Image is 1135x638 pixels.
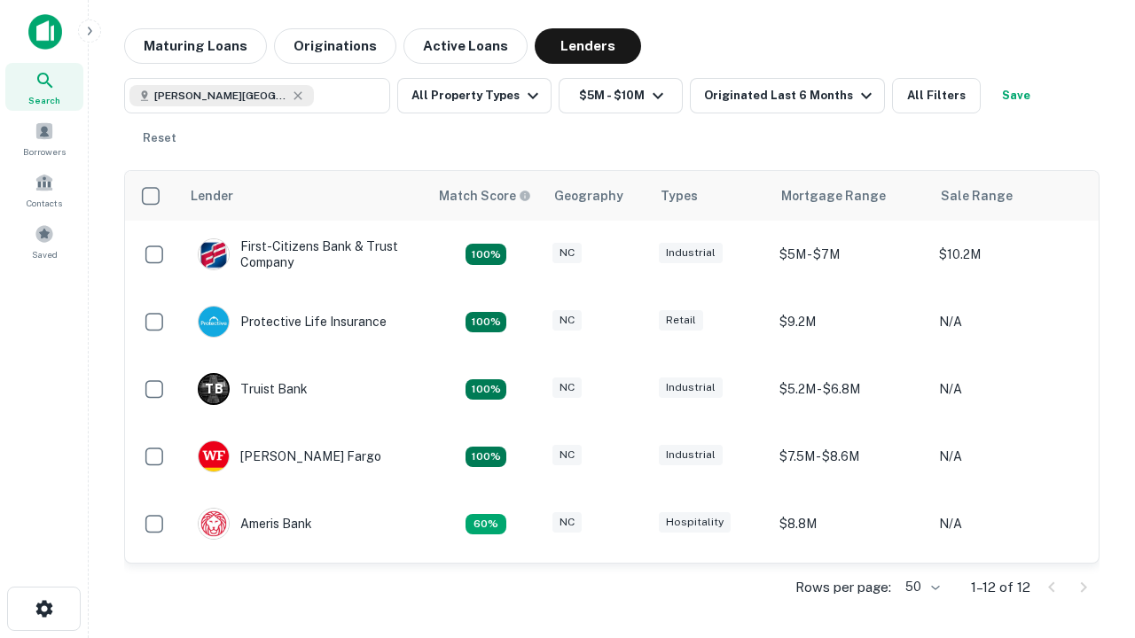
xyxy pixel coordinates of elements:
[535,28,641,64] button: Lenders
[898,574,943,600] div: 50
[544,171,650,221] th: Geography
[659,310,703,331] div: Retail
[930,557,1090,625] td: N/A
[650,171,771,221] th: Types
[552,377,582,398] div: NC
[403,28,528,64] button: Active Loans
[199,441,229,471] img: picture
[941,185,1013,206] div: Sale Range
[1046,440,1135,525] iframe: Chat Widget
[466,244,506,265] div: Matching Properties: 2, hasApolloMatch: undefined
[466,379,506,401] div: Matching Properties: 3, hasApolloMatch: undefined
[930,288,1090,355] td: N/A
[771,557,930,625] td: $9.2M
[930,221,1090,288] td: $10.2M
[191,185,233,206] div: Lender
[5,63,83,111] a: Search
[930,355,1090,423] td: N/A
[552,445,582,465] div: NC
[771,171,930,221] th: Mortgage Range
[5,114,83,162] a: Borrowers
[5,166,83,214] a: Contacts
[439,186,531,206] div: Capitalize uses an advanced AI algorithm to match your search with the best lender. The match sco...
[771,355,930,423] td: $5.2M - $6.8M
[930,490,1090,557] td: N/A
[23,144,66,159] span: Borrowers
[659,243,723,263] div: Industrial
[205,380,223,399] p: T B
[552,310,582,331] div: NC
[971,577,1030,598] p: 1–12 of 12
[397,78,552,113] button: All Property Types
[552,243,582,263] div: NC
[552,512,582,533] div: NC
[659,445,723,465] div: Industrial
[198,373,308,405] div: Truist Bank
[988,78,1045,113] button: Save your search to get updates of matches that match your search criteria.
[199,509,229,539] img: picture
[154,88,287,104] span: [PERSON_NAME][GEOGRAPHIC_DATA], [GEOGRAPHIC_DATA]
[559,78,683,113] button: $5M - $10M
[659,377,723,398] div: Industrial
[466,447,506,468] div: Matching Properties: 2, hasApolloMatch: undefined
[180,171,428,221] th: Lender
[28,14,62,50] img: capitalize-icon.png
[661,185,698,206] div: Types
[32,247,58,261] span: Saved
[781,185,886,206] div: Mortgage Range
[554,185,623,206] div: Geography
[466,514,506,535] div: Matching Properties: 1, hasApolloMatch: undefined
[199,239,229,269] img: picture
[771,423,930,490] td: $7.5M - $8.6M
[690,78,885,113] button: Originated Last 6 Months
[124,28,267,64] button: Maturing Loans
[659,512,731,533] div: Hospitality
[795,577,891,598] p: Rows per page:
[771,288,930,355] td: $9.2M
[198,306,387,338] div: Protective Life Insurance
[428,171,544,221] th: Capitalize uses an advanced AI algorithm to match your search with the best lender. The match sco...
[28,93,60,107] span: Search
[771,221,930,288] td: $5M - $7M
[199,307,229,337] img: picture
[274,28,396,64] button: Originations
[892,78,981,113] button: All Filters
[5,217,83,265] a: Saved
[439,186,528,206] h6: Match Score
[198,440,381,472] div: [PERSON_NAME] Fargo
[198,508,312,540] div: Ameris Bank
[466,312,506,333] div: Matching Properties: 2, hasApolloMatch: undefined
[131,121,188,156] button: Reset
[704,85,877,106] div: Originated Last 6 Months
[930,171,1090,221] th: Sale Range
[930,423,1090,490] td: N/A
[198,238,411,270] div: First-citizens Bank & Trust Company
[771,490,930,557] td: $8.8M
[27,196,62,210] span: Contacts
